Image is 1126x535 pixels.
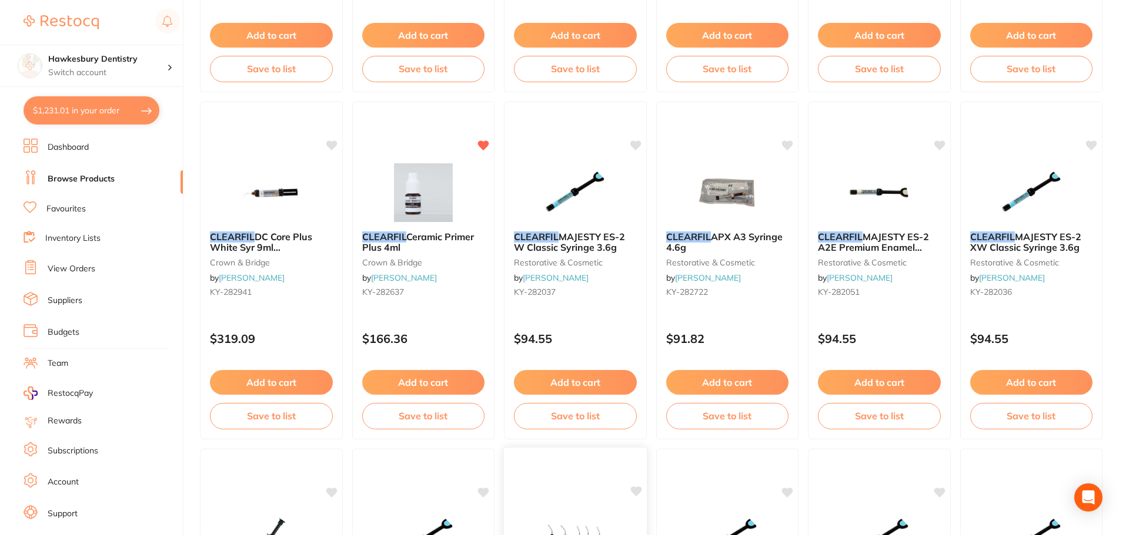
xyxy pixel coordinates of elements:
[666,56,789,82] button: Save to list
[210,287,252,297] span: KY-282941
[362,231,406,243] em: CLEARFIL
[48,388,93,399] span: RestocqPay
[210,56,333,82] button: Save to list
[219,272,285,283] a: [PERSON_NAME]
[537,163,613,222] img: CLEARFIL MAJESTY ES-2 W Classic Syringe 3.6g
[233,163,309,222] img: CLEARFIL DC Core Plus White Syr 9ml 20mix/tips&10L&S Guide
[666,287,708,297] span: KY-282722
[1074,483,1102,512] div: Open Intercom Messenger
[514,272,589,283] span: by
[514,370,637,395] button: Add to cart
[666,332,789,345] p: $91.82
[523,272,589,283] a: [PERSON_NAME]
[514,231,625,253] span: MAJESTY ES-2 W Classic Syringe 3.6g
[514,258,637,267] small: restorative & cosmetic
[818,332,941,345] p: $94.55
[818,370,941,395] button: Add to cart
[362,287,404,297] span: KY-282637
[48,476,79,488] a: Account
[362,231,485,253] b: CLEARFIL Ceramic Primer Plus 4ml
[385,163,462,222] img: CLEARFIL Ceramic Primer Plus 4ml
[818,403,941,429] button: Save to list
[514,287,556,297] span: KY-282037
[666,231,711,243] em: CLEARFIL
[970,258,1093,267] small: restorative & cosmetic
[666,403,789,429] button: Save to list
[818,23,941,48] button: Add to cart
[362,231,474,253] span: Ceramic Primer Plus 4ml
[210,258,333,267] small: crown & bridge
[970,332,1093,345] p: $94.55
[818,231,941,253] b: CLEARFIL MAJESTY ES-2 A2E Premium Enamel Syringe 3.6g
[210,370,333,395] button: Add to cart
[818,231,929,264] span: MAJESTY ES-2 A2E Premium Enamel Syringe 3.6g
[18,54,42,78] img: Hawkesbury Dentistry
[818,56,941,82] button: Save to list
[970,23,1093,48] button: Add to cart
[46,203,86,215] a: Favourites
[362,56,485,82] button: Save to list
[48,173,115,185] a: Browse Products
[514,56,637,82] button: Save to list
[24,15,99,29] img: Restocq Logo
[48,327,79,338] a: Budgets
[970,231,1093,253] b: CLEARFIL MAJESTY ES-2 XW Classic Syringe 3.6g
[210,231,322,264] span: DC Core Plus White Syr 9ml 20mix/tips&10L&S Guide
[48,67,167,79] p: Switch account
[48,53,167,65] h4: Hawkesbury Dentistry
[818,272,893,283] span: by
[210,403,333,429] button: Save to list
[993,163,1070,222] img: CLEARFIL MAJESTY ES-2 XW Classic Syringe 3.6g
[979,272,1045,283] a: [PERSON_NAME]
[371,272,437,283] a: [PERSON_NAME]
[666,258,789,267] small: restorative & cosmetic
[362,272,437,283] span: by
[514,403,637,429] button: Save to list
[24,386,93,400] a: RestocqPay
[362,258,485,267] small: crown & bridge
[48,508,78,520] a: Support
[689,163,766,222] img: CLEARFIL APX A3 Syringe 4.6g
[666,231,789,253] b: CLEARFIL APX A3 Syringe 4.6g
[48,263,95,275] a: View Orders
[666,231,783,253] span: APX A3 Syringe 4.6g
[48,295,82,307] a: Suppliers
[24,9,99,36] a: Restocq Logo
[818,258,941,267] small: restorative & cosmetic
[45,233,101,244] a: Inventory Lists
[48,358,68,369] a: Team
[970,403,1093,429] button: Save to list
[48,415,82,427] a: Rewards
[210,332,333,345] p: $319.09
[362,370,485,395] button: Add to cart
[210,231,255,243] em: CLEARFIL
[514,231,637,253] b: CLEARFIL MAJESTY ES-2 W Classic Syringe 3.6g
[24,96,159,125] button: $1,231.01 in your order
[675,272,741,283] a: [PERSON_NAME]
[514,23,637,48] button: Add to cart
[818,287,860,297] span: KY-282051
[970,272,1045,283] span: by
[970,231,1081,253] span: MAJESTY ES-2 XW Classic Syringe 3.6g
[210,23,333,48] button: Add to cart
[818,231,863,243] em: CLEARFIL
[970,231,1015,243] em: CLEARFIL
[210,272,285,283] span: by
[666,370,789,395] button: Add to cart
[210,231,333,253] b: CLEARFIL DC Core Plus White Syr 9ml 20mix/tips&10L&S Guide
[514,231,559,243] em: CLEARFIL
[514,332,637,345] p: $94.55
[362,403,485,429] button: Save to list
[24,386,38,400] img: RestocqPay
[48,445,98,457] a: Subscriptions
[827,272,893,283] a: [PERSON_NAME]
[970,287,1012,297] span: KY-282036
[362,23,485,48] button: Add to cart
[841,163,917,222] img: CLEARFIL MAJESTY ES-2 A2E Premium Enamel Syringe 3.6g
[48,142,89,153] a: Dashboard
[970,370,1093,395] button: Add to cart
[362,332,485,345] p: $166.36
[666,272,741,283] span: by
[666,23,789,48] button: Add to cart
[970,56,1093,82] button: Save to list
